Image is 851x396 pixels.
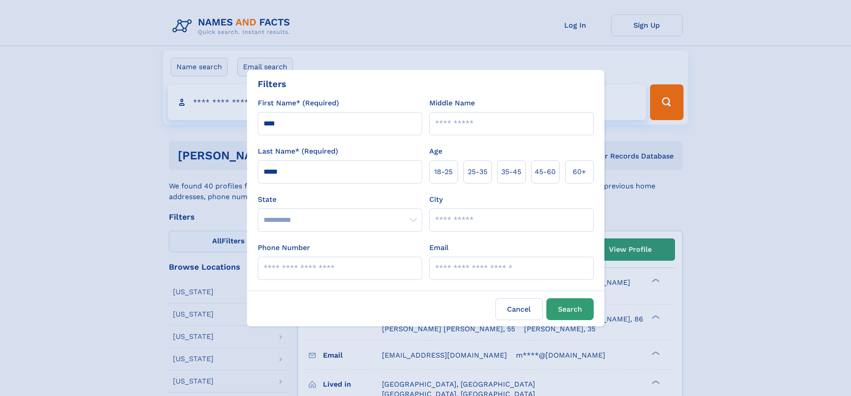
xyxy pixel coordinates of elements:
span: 18‑25 [434,167,453,177]
label: Age [429,146,442,157]
label: City [429,194,443,205]
label: Last Name* (Required) [258,146,338,157]
span: 45‑60 [535,167,556,177]
span: 60+ [573,167,586,177]
div: Filters [258,77,286,91]
span: 35‑45 [501,167,521,177]
label: First Name* (Required) [258,98,339,108]
label: Middle Name [429,98,475,108]
button: Search [546,298,594,320]
label: State [258,194,422,205]
label: Phone Number [258,242,310,253]
label: Email [429,242,449,253]
label: Cancel [495,298,543,320]
span: 25‑35 [468,167,487,177]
